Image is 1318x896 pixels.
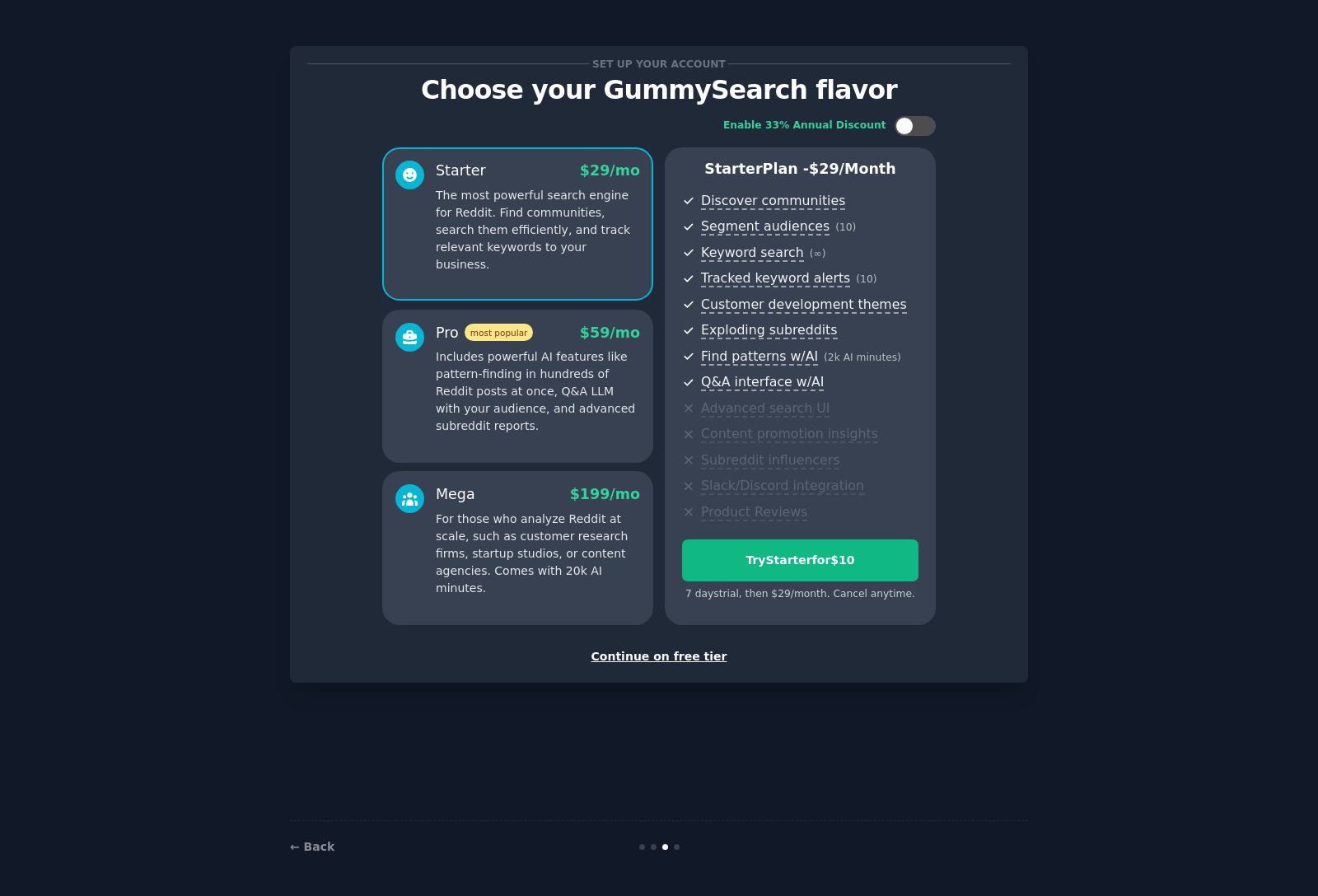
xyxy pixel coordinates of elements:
span: Subreddit influencers [701,452,839,469]
div: Enable 33% Annual Discount [723,119,886,133]
span: ( 10 ) [856,273,876,285]
button: TryStarterfor$10 [682,539,918,581]
span: Content promotion insights [701,426,878,443]
span: Segment audiences [701,218,830,236]
span: ( ∞ ) [810,248,826,259]
span: Slack/Discord integration [701,478,864,495]
p: For those who analyze Reddit at scale, such as customer research firms, startup studios, or conte... [436,511,640,597]
span: $ 59 /mo [580,324,640,341]
span: ( 2k AI minutes ) [824,352,901,363]
p: Starter Plan - [682,159,918,180]
div: Continue on free tier [307,648,1011,665]
div: Starter [436,161,486,181]
span: Customer development themes [701,296,907,314]
p: Choose your GummySearch flavor [307,76,1011,105]
div: Try Starter for $10 [683,552,918,569]
span: Set up your account [590,55,729,72]
span: Product Reviews [701,504,807,521]
span: Exploding subreddits [701,322,837,339]
span: Keyword search [701,245,804,262]
p: Includes powerful AI features like pattern-finding in hundreds of Reddit posts at once, Q&A LLM w... [436,348,640,435]
div: Pro [436,323,533,343]
span: ( 10 ) [835,222,856,233]
p: The most powerful search engine for Reddit. Find communities, search them efficiently, and track ... [436,187,640,273]
span: most popular [465,324,534,341]
span: Discover communities [701,193,845,210]
span: $ 29 /mo [580,162,640,179]
div: Mega [436,484,475,505]
span: Find patterns w/AI [701,348,818,366]
span: $ 29 /month [809,161,896,177]
span: Advanced search UI [701,400,830,418]
span: Tracked keyword alerts [701,270,850,287]
a: ← Back [290,840,334,853]
span: Q&A interface w/AI [701,374,824,391]
div: 7 days trial, then $ 29 /month . Cancel anytime. [682,587,918,602]
span: $ 199 /mo [570,486,640,502]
